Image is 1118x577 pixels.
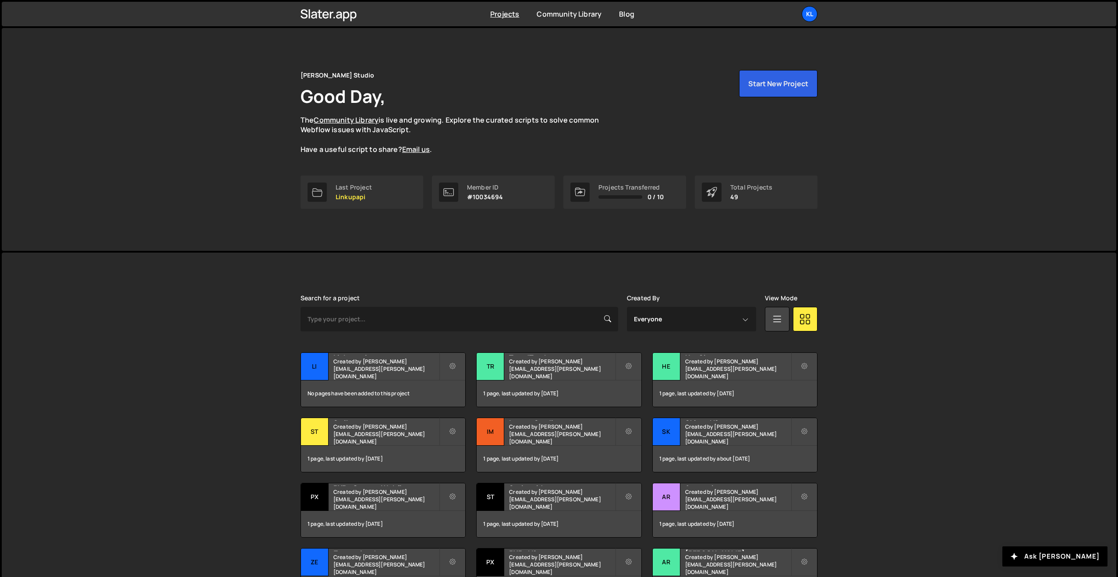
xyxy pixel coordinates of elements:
p: #10034694 [467,194,503,201]
h2: PXP - V2 [509,549,615,551]
a: Tr TrendTrack Created by [PERSON_NAME][EMAIL_ADDRESS][PERSON_NAME][DOMAIN_NAME] 1 page, last upda... [476,352,641,407]
p: 49 [730,194,772,201]
div: Tr [477,353,504,380]
label: View Mode [765,295,797,302]
h2: Striker [333,418,439,421]
div: 1 page, last updated by [DATE] [477,380,641,407]
small: Created by [PERSON_NAME][EMAIL_ADDRESS][PERSON_NAME][DOMAIN_NAME] [333,358,439,380]
p: The is live and growing. Explore the curated scripts to solve common Webflow issues with JavaScri... [301,115,616,155]
div: 1 page, last updated by about [DATE] [653,446,817,472]
small: Created by [PERSON_NAME][EMAIL_ADDRESS][PERSON_NAME][DOMAIN_NAME] [685,423,791,445]
a: Projects [490,9,519,19]
a: Community Library [314,115,379,125]
div: 1 page, last updated by [DATE] [477,446,641,472]
div: Projects Transferred [598,184,664,191]
a: Ar Arntreal Created by [PERSON_NAME][EMAIL_ADDRESS][PERSON_NAME][DOMAIN_NAME] 1 page, last update... [652,483,817,538]
div: PX [301,483,329,511]
h2: [PERSON_NAME] [685,549,791,551]
h2: Impact Studio [509,418,615,421]
div: Im [477,418,504,446]
small: Created by [PERSON_NAME][EMAIL_ADDRESS][PERSON_NAME][DOMAIN_NAME] [509,488,615,510]
h2: Linkupapi [333,353,439,355]
div: 1 page, last updated by [DATE] [301,446,465,472]
a: He HeySimon Created by [PERSON_NAME][EMAIL_ADDRESS][PERSON_NAME][DOMAIN_NAME] 1 page, last update... [652,352,817,407]
h2: Styleguide [509,483,615,486]
small: Created by [PERSON_NAME][EMAIL_ADDRESS][PERSON_NAME][DOMAIN_NAME] [509,553,615,576]
div: Sk [653,418,680,446]
div: Total Projects [730,184,772,191]
div: Ar [653,549,680,576]
a: Blog [619,9,634,19]
h2: Zecom Academy [333,549,439,551]
small: Created by [PERSON_NAME][EMAIL_ADDRESS][PERSON_NAME][DOMAIN_NAME] [685,553,791,576]
a: Email us [402,144,430,154]
small: Created by [PERSON_NAME][EMAIL_ADDRESS][PERSON_NAME][DOMAIN_NAME] [333,488,439,510]
div: Ze [301,549,329,576]
div: 1 page, last updated by [DATE] [653,511,817,537]
a: Kl [802,6,817,22]
a: Sk Skiveo V2 Created by [PERSON_NAME][EMAIL_ADDRESS][PERSON_NAME][DOMAIN_NAME] 1 page, last updat... [652,418,817,472]
h2: HeySimon [685,353,791,355]
small: Created by [PERSON_NAME][EMAIL_ADDRESS][PERSON_NAME][DOMAIN_NAME] [685,358,791,380]
small: Created by [PERSON_NAME][EMAIL_ADDRESS][PERSON_NAME][DOMAIN_NAME] [333,423,439,445]
div: 1 page, last updated by [DATE] [301,511,465,537]
small: Created by [PERSON_NAME][EMAIL_ADDRESS][PERSON_NAME][DOMAIN_NAME] [685,488,791,510]
a: St Striker Created by [PERSON_NAME][EMAIL_ADDRESS][PERSON_NAME][DOMAIN_NAME] 1 page, last updated... [301,418,466,472]
div: No pages have been added to this project [301,380,465,407]
input: Type your project... [301,307,618,331]
a: St Styleguide Created by [PERSON_NAME][EMAIL_ADDRESS][PERSON_NAME][DOMAIN_NAME] 1 page, last upda... [476,483,641,538]
div: He [653,353,680,380]
label: Search for a project [301,295,360,302]
a: Im Impact Studio Created by [PERSON_NAME][EMAIL_ADDRESS][PERSON_NAME][DOMAIN_NAME] 1 page, last u... [476,418,641,472]
div: PX [477,549,504,576]
div: Last Project [336,184,372,191]
small: Created by [PERSON_NAME][EMAIL_ADDRESS][PERSON_NAME][DOMAIN_NAME] [509,423,615,445]
a: Li Linkupapi Created by [PERSON_NAME][EMAIL_ADDRESS][PERSON_NAME][DOMAIN_NAME] No pages have been... [301,352,466,407]
h1: Good Day, [301,84,386,108]
button: Ask [PERSON_NAME] [1002,546,1107,566]
div: Member ID [467,184,503,191]
button: Start New Project [739,70,817,97]
div: 1 page, last updated by [DATE] [653,380,817,407]
small: Created by [PERSON_NAME][EMAIL_ADDRESS][PERSON_NAME][DOMAIN_NAME] [509,358,615,380]
h2: Arntreal [685,483,791,486]
div: Li [301,353,329,380]
h2: PXP - Copy to Webflow [333,483,439,486]
div: St [477,483,504,511]
span: 0 / 10 [647,194,664,201]
div: Ar [653,483,680,511]
h2: Skiveo V2 [685,418,791,421]
a: Last Project Linkupapi [301,176,423,209]
div: 1 page, last updated by [DATE] [477,511,641,537]
a: Community Library [537,9,601,19]
label: Created By [627,295,660,302]
small: Created by [PERSON_NAME][EMAIL_ADDRESS][PERSON_NAME][DOMAIN_NAME] [333,553,439,576]
a: PX PXP - Copy to Webflow Created by [PERSON_NAME][EMAIL_ADDRESS][PERSON_NAME][DOMAIN_NAME] 1 page... [301,483,466,538]
h2: TrendTrack [509,353,615,355]
div: St [301,418,329,446]
div: [PERSON_NAME] Studio [301,70,374,81]
p: Linkupapi [336,194,372,201]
